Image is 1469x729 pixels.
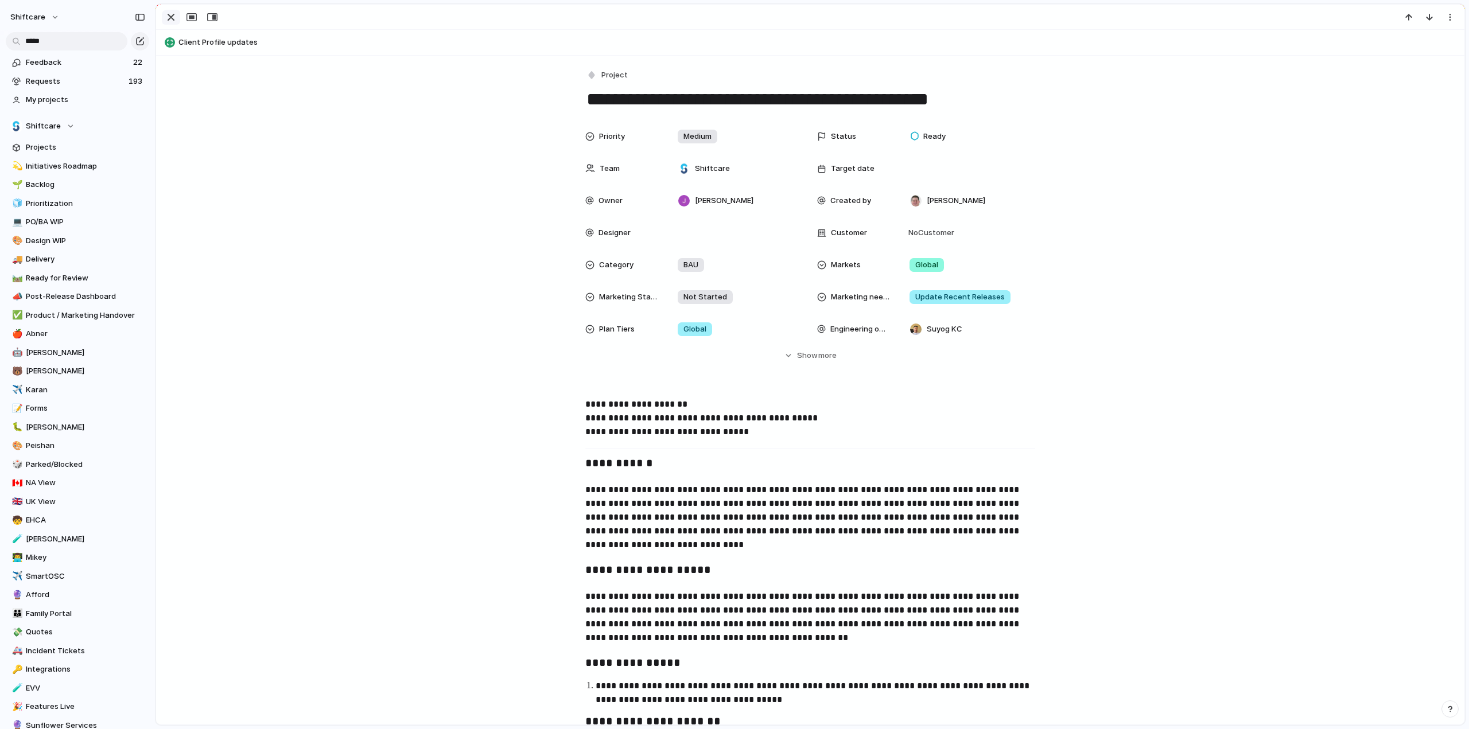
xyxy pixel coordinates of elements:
div: 🧊Prioritization [6,195,149,212]
div: 🔮 [12,588,20,602]
span: Karan [26,384,145,396]
div: ✈️Karan [6,381,149,399]
a: 🌱Backlog [6,176,149,193]
a: 🚑Incident Tickets [6,642,149,660]
a: 🐻[PERSON_NAME] [6,362,149,380]
div: 💸 [12,626,20,639]
span: Show [797,350,818,361]
button: 🧪 [10,533,22,545]
span: Global [915,259,938,271]
span: Customer [831,227,867,239]
span: [PERSON_NAME] [26,533,145,545]
span: Incident Tickets [26,645,145,657]
a: 💻PO/BA WIP [6,213,149,231]
div: 🍎Abner [6,325,149,342]
div: 🎉Features Live [6,698,149,715]
a: 🧪[PERSON_NAME] [6,531,149,548]
button: 🇬🇧 [10,496,22,508]
button: 🎨 [10,235,22,247]
span: Markets [831,259,861,271]
button: 🇨🇦 [10,477,22,489]
span: EHCA [26,514,145,526]
span: Global [683,323,706,335]
span: NA View [26,477,145,489]
a: 🧪EVV [6,680,149,697]
span: Client Profile updates [178,37,1459,48]
span: Design WIP [26,235,145,247]
button: 🤖 [10,347,22,358]
span: [PERSON_NAME] [695,195,753,206]
a: 🎲Parked/Blocked [6,456,149,473]
span: Features Live [26,701,145,712]
a: 📝Forms [6,400,149,417]
span: Designer [599,227,631,239]
a: My projects [6,91,149,108]
a: 💫Initiatives Roadmap [6,158,149,175]
div: 👨‍💻 [12,551,20,564]
button: 🌱 [10,179,22,190]
span: Parked/Blocked [26,459,145,470]
div: ✈️ [12,383,20,396]
button: 🎲 [10,459,22,470]
button: 📝 [10,403,22,414]
span: Shiftcare [26,120,61,132]
div: 🎉 [12,700,20,714]
a: 📣Post-Release Dashboard [6,288,149,305]
div: 🧪 [12,532,20,545]
a: 👨‍💻Mikey [6,549,149,566]
a: ✅Product / Marketing Handover [6,307,149,324]
div: 🔮Afford [6,586,149,603]
span: Suyog KC [927,323,962,335]
span: PO/BA WIP [26,216,145,228]
a: 🇬🇧UK View [6,493,149,510]
button: 🐻 [10,365,22,377]
span: Project [601,69,628,81]
span: Prioritization [26,198,145,209]
div: 💻 [12,216,20,229]
span: Initiatives Roadmap [26,161,145,172]
a: 🔑Integrations [6,661,149,678]
span: Engineering owner [830,323,891,335]
span: Status [831,131,856,142]
div: 📣 [12,290,20,303]
span: EVV [26,683,145,694]
div: 🇨🇦 [12,477,20,490]
span: My projects [26,94,145,106]
div: 📝 [12,402,20,415]
div: 🧪 [12,681,20,695]
a: 🤖[PERSON_NAME] [6,344,149,361]
button: Showmore [585,345,1035,366]
span: Post-Release Dashboard [26,291,145,302]
button: 📣 [10,291,22,302]
span: Owner [599,195,623,206]
span: Ready for Review [26,272,145,284]
button: 👪 [10,608,22,619]
span: Plan Tiers [599,323,635,335]
a: 🇨🇦NA View [6,474,149,492]
a: 💸Quotes [6,623,149,641]
button: 🐛 [10,422,22,433]
span: Target date [831,163,875,174]
span: Feedback [26,57,130,68]
span: Afford [26,589,145,601]
div: ✈️SmartOSC [6,568,149,585]
span: Not Started [683,291,727,303]
span: [PERSON_NAME] [26,422,145,433]
div: 🐛 [12,420,20,434]
span: more [818,350,837,361]
button: 🧒 [10,514,22,526]
span: Delivery [26,254,145,265]
span: Marketing needed [831,291,891,303]
button: 🚑 [10,645,22,657]
span: 193 [129,76,145,87]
